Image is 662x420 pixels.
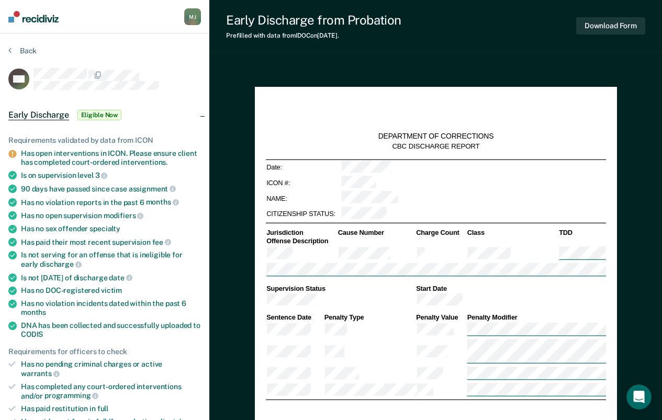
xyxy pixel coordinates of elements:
[415,229,466,237] th: Charge Count
[21,211,201,220] div: Has no open supervision
[152,238,171,246] span: fee
[392,142,479,151] div: CBC DISCHARGE REPORT
[576,17,645,35] button: Download Form
[109,274,132,282] span: date
[265,191,340,207] td: NAME:
[184,8,201,25] button: MJ
[21,237,201,247] div: Has paid their most recent supervision
[21,369,60,378] span: warrants
[21,321,201,339] div: DNA has been collected and successfully uploaded to
[21,184,201,194] div: 90 days have passed since case
[21,251,201,268] div: Is not serving for an offense that is ineligible for early
[415,284,605,293] th: Start Date
[466,229,558,237] th: Class
[626,384,652,410] iframe: Intercom live chat
[44,391,98,400] span: programming
[21,198,201,207] div: Has no violation reports in the past 6
[415,313,466,322] th: Penalty Value
[184,8,201,25] div: M J
[104,211,144,220] span: modifiers
[265,206,340,222] td: CITIZENSHIP STATUS:
[146,198,179,206] span: months
[21,149,201,167] div: Has open interventions in ICON. Please ensure client has completed court-ordered interventions.
[21,171,201,180] div: Is on supervision level
[21,360,201,378] div: Has no pending criminal charges or active
[21,308,46,316] span: months
[337,229,415,237] th: Cause Number
[466,313,606,322] th: Penalty Modifier
[129,185,176,193] span: assignment
[226,13,401,28] div: Early Discharge from Probation
[226,32,401,39] div: Prefilled with data from IDOC on [DATE] .
[21,299,201,317] div: Has no violation incidents dated within the past 6
[558,229,605,237] th: TDD
[97,404,108,413] span: full
[8,347,201,356] div: Requirements for officers to check
[95,171,108,179] span: 3
[77,110,122,120] span: Eligible Now
[8,136,201,145] div: Requirements validated by data from ICON
[378,132,493,141] div: DEPARTMENT OF CORRECTIONS
[21,273,201,282] div: Is not [DATE] of discharge
[21,330,43,338] span: CODIS
[21,404,201,413] div: Has paid restitution in
[265,313,323,322] th: Sentence Date
[8,46,37,55] button: Back
[89,224,120,233] span: specialty
[21,286,201,295] div: Has no DOC-registered
[101,286,122,294] span: victim
[323,313,416,322] th: Penalty Type
[265,284,415,293] th: Supervision Status
[265,175,340,191] td: ICON #:
[21,224,201,233] div: Has no sex offender
[265,229,337,237] th: Jurisdiction
[21,382,201,400] div: Has completed any court-ordered interventions and/or
[265,237,337,246] th: Offense Description
[8,110,69,120] span: Early Discharge
[8,11,59,22] img: Recidiviz
[265,160,340,175] td: Date:
[40,260,82,268] span: discharge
